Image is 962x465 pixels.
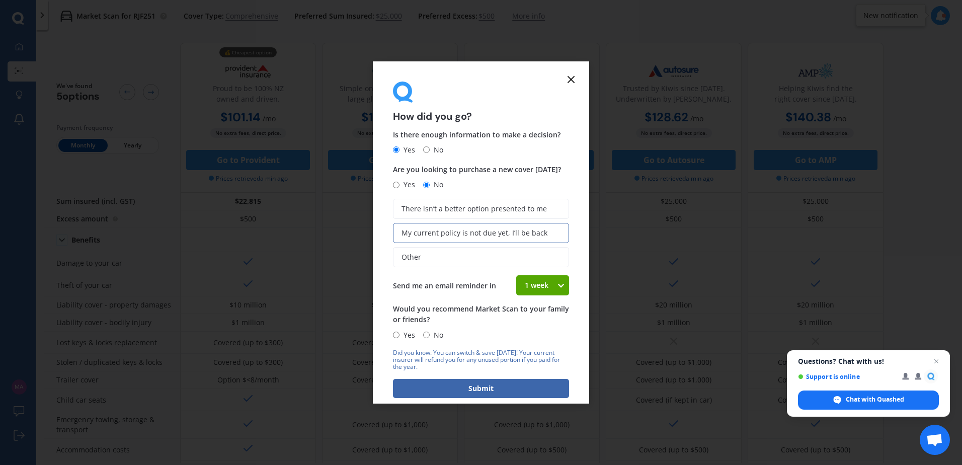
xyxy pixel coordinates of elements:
[798,373,895,380] span: Support is online
[393,332,399,338] input: Yes
[430,144,443,156] span: No
[423,146,430,153] input: No
[430,179,443,191] span: No
[393,165,561,174] span: Are you looking to purchase a new cover [DATE]?
[402,205,547,213] span: There isn’t a better option presented to me
[393,379,569,398] button: Submit
[430,329,443,341] span: No
[399,179,415,191] span: Yes
[393,182,399,188] input: Yes
[393,349,569,371] div: Did you know: You can switch & save [DATE]! Your current insurer will refund you for any unused p...
[399,329,415,341] span: Yes
[402,253,421,262] span: Other
[393,146,399,153] input: Yes
[399,144,415,156] span: Yes
[393,281,496,290] span: Send me an email reminder in
[393,304,569,324] span: Would you recommend Market Scan to your family or friends?
[393,82,569,121] div: How did you go?
[393,130,560,139] span: Is there enough information to make a decision?
[920,425,950,455] a: Open chat
[423,332,430,338] input: No
[402,229,547,238] span: My current policy is not due yet, I’ll be back
[516,275,556,295] div: 1 week
[798,357,939,365] span: Questions? Chat with us!
[798,391,939,410] span: Chat with Quashed
[846,395,904,404] span: Chat with Quashed
[423,182,430,188] input: No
